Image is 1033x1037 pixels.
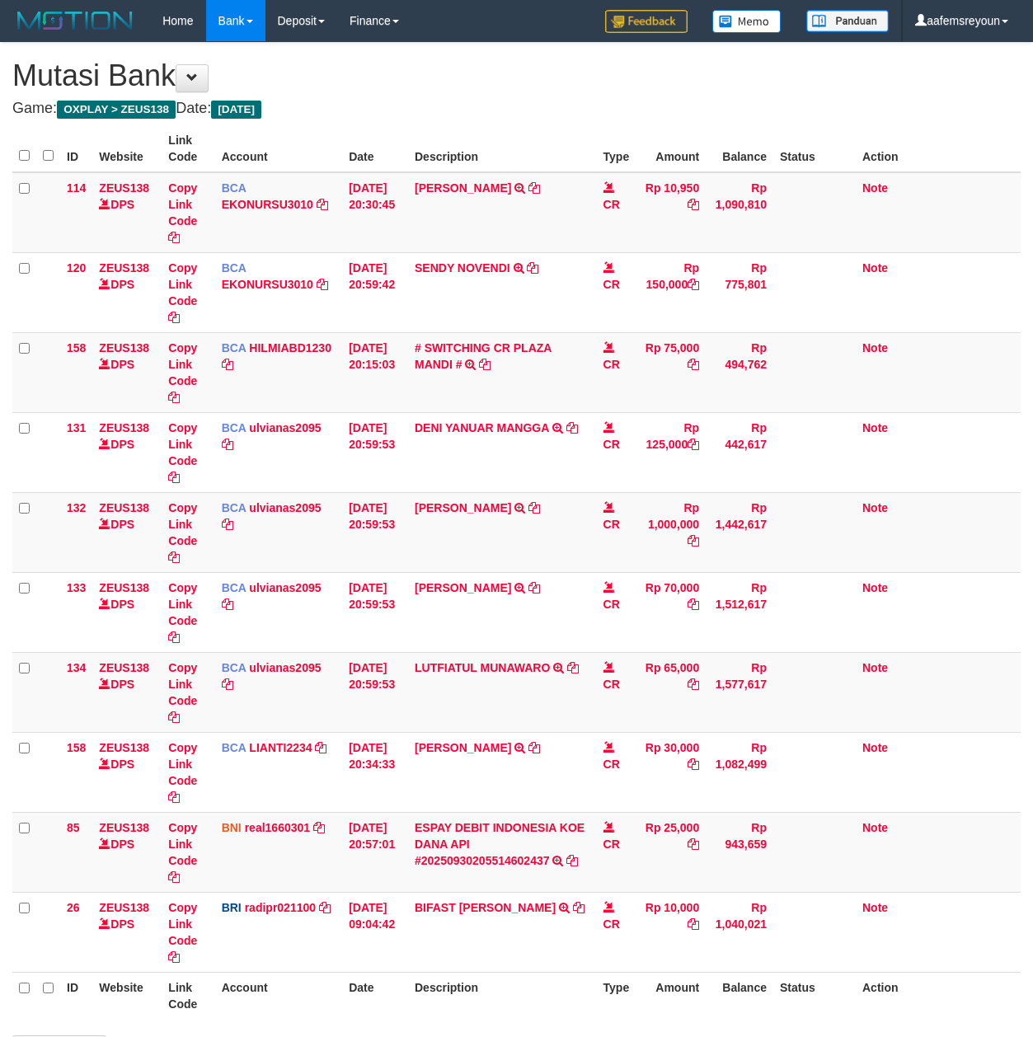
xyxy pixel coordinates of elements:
a: LUTFIATUL MUNAWARO [415,661,550,674]
span: [DATE] [211,101,261,119]
a: EKONURSU3010 [222,278,313,291]
td: Rp 10,000 [636,892,706,972]
a: [PERSON_NAME] [415,741,511,754]
a: ESPAY DEBIT INDONESIA KOE DANA API #20250930205514602437 [415,821,585,867]
td: Rp 1,082,499 [706,732,773,812]
span: 85 [67,821,80,834]
th: Action [856,125,1021,172]
a: Copy Link Code [168,901,197,964]
a: ZEUS138 [99,341,149,354]
th: Website [92,125,162,172]
span: CR [603,518,620,531]
a: [PERSON_NAME] [415,501,511,514]
td: Rp 1,000,000 [636,492,706,572]
td: Rp 494,762 [706,332,773,412]
span: CR [603,598,620,611]
img: panduan.png [806,10,889,32]
h4: Game: Date: [12,101,1021,117]
span: BCA [222,181,247,195]
span: 26 [67,901,80,914]
a: Copy Link Code [168,821,197,884]
a: ZEUS138 [99,261,149,274]
span: 133 [67,581,86,594]
a: ZEUS138 [99,501,149,514]
a: [PERSON_NAME] [415,181,511,195]
img: Feedback.jpg [605,10,688,33]
td: Rp 775,801 [706,252,773,332]
a: Copy Link Code [168,581,197,644]
span: BNI [222,821,242,834]
a: ZEUS138 [99,181,149,195]
th: Amount [636,125,706,172]
a: ulvianas2095 [249,661,321,674]
th: Description [408,125,597,172]
span: 131 [67,421,86,434]
a: Note [862,901,888,914]
a: ZEUS138 [99,901,149,914]
a: radipr021100 [245,901,316,914]
td: [DATE] 20:59:53 [342,412,408,492]
th: Account [215,972,342,1019]
th: Balance [706,125,773,172]
th: Amount [636,972,706,1019]
a: BIFAST [PERSON_NAME] [415,901,556,914]
a: Copy Link Code [168,341,197,404]
a: Note [862,741,888,754]
a: Copy Link Code [168,661,197,724]
th: Status [773,125,856,172]
td: [DATE] 20:30:45 [342,172,408,253]
a: ulvianas2095 [249,501,321,514]
a: real1660301 [245,821,310,834]
td: DPS [92,332,162,412]
a: Copy Link Code [168,421,197,484]
th: Description [408,972,597,1019]
td: DPS [92,492,162,572]
td: Rp 1,040,021 [706,892,773,972]
a: EKONURSU3010 [222,198,313,211]
th: Balance [706,972,773,1019]
span: BCA [222,341,247,354]
span: 134 [67,661,86,674]
a: Note [862,821,888,834]
a: Copy Link Code [168,501,197,564]
a: Note [862,581,888,594]
td: Rp 70,000 [636,572,706,652]
a: Copy Link Code [168,261,197,324]
a: Note [862,421,888,434]
span: CR [603,678,620,691]
a: ZEUS138 [99,661,149,674]
span: BCA [222,581,247,594]
th: ID [60,972,92,1019]
td: Rp 1,577,617 [706,652,773,732]
th: Date [342,125,408,172]
td: [DATE] 09:04:42 [342,892,408,972]
a: Copy Link Code [168,181,197,244]
span: BCA [222,501,247,514]
td: DPS [92,172,162,253]
a: ZEUS138 [99,421,149,434]
a: # SWITCHING CR PLAZA MANDI # [415,341,552,371]
th: Link Code [162,125,214,172]
img: MOTION_logo.png [12,8,138,33]
span: BCA [222,661,247,674]
a: Copy Link Code [168,741,197,804]
a: DENI YANUAR MANGGA [415,421,549,434]
td: [DATE] 20:59:53 [342,652,408,732]
td: Rp 1,512,617 [706,572,773,652]
td: [DATE] 20:34:33 [342,732,408,812]
td: Rp 943,659 [706,812,773,892]
a: ulvianas2095 [249,421,321,434]
th: Action [856,972,1021,1019]
td: [DATE] 20:59:53 [342,492,408,572]
span: CR [603,758,620,771]
span: CR [603,917,620,931]
img: Button%20Memo.svg [712,10,782,33]
td: Rp 442,617 [706,412,773,492]
a: ZEUS138 [99,741,149,754]
span: CR [603,838,620,851]
td: Rp 10,950 [636,172,706,253]
a: HILMIABD1230 [249,341,331,354]
span: 158 [67,341,86,354]
span: BCA [222,261,247,274]
a: [PERSON_NAME] [415,581,511,594]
